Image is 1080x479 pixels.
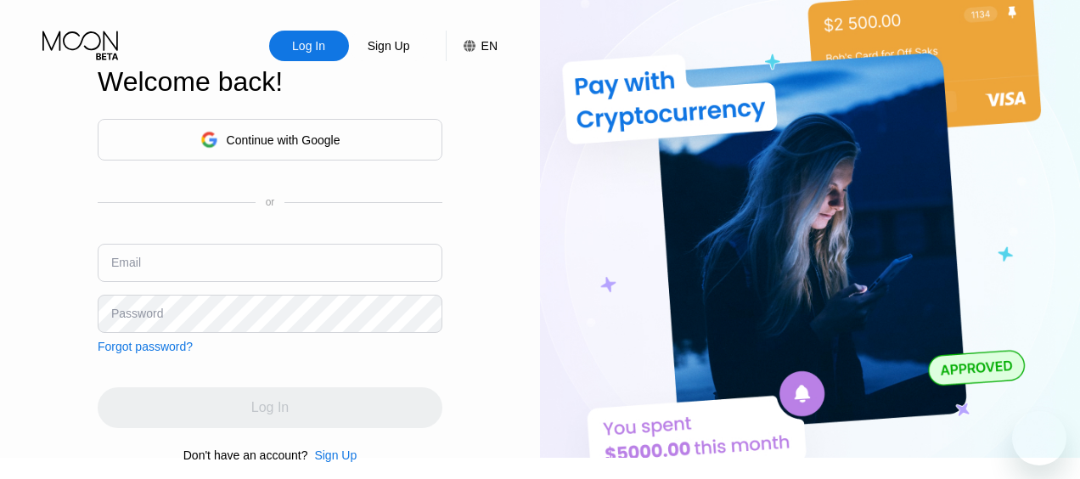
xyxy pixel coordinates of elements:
div: Sign Up [314,448,357,462]
div: Continue with Google [98,119,442,161]
div: Continue with Google [227,133,340,147]
div: Email [111,256,141,269]
div: Don't have an account? [183,448,308,462]
div: Forgot password? [98,340,193,353]
div: EN [446,31,498,61]
div: Log In [269,31,349,61]
div: EN [481,39,498,53]
div: Sign Up [366,37,412,54]
div: Welcome back! [98,66,442,98]
div: Sign Up [307,448,357,462]
iframe: 開啟傳訊視窗按鈕 [1012,411,1066,465]
div: or [266,196,275,208]
div: Sign Up [349,31,429,61]
div: Password [111,307,163,320]
div: Log In [290,37,327,54]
